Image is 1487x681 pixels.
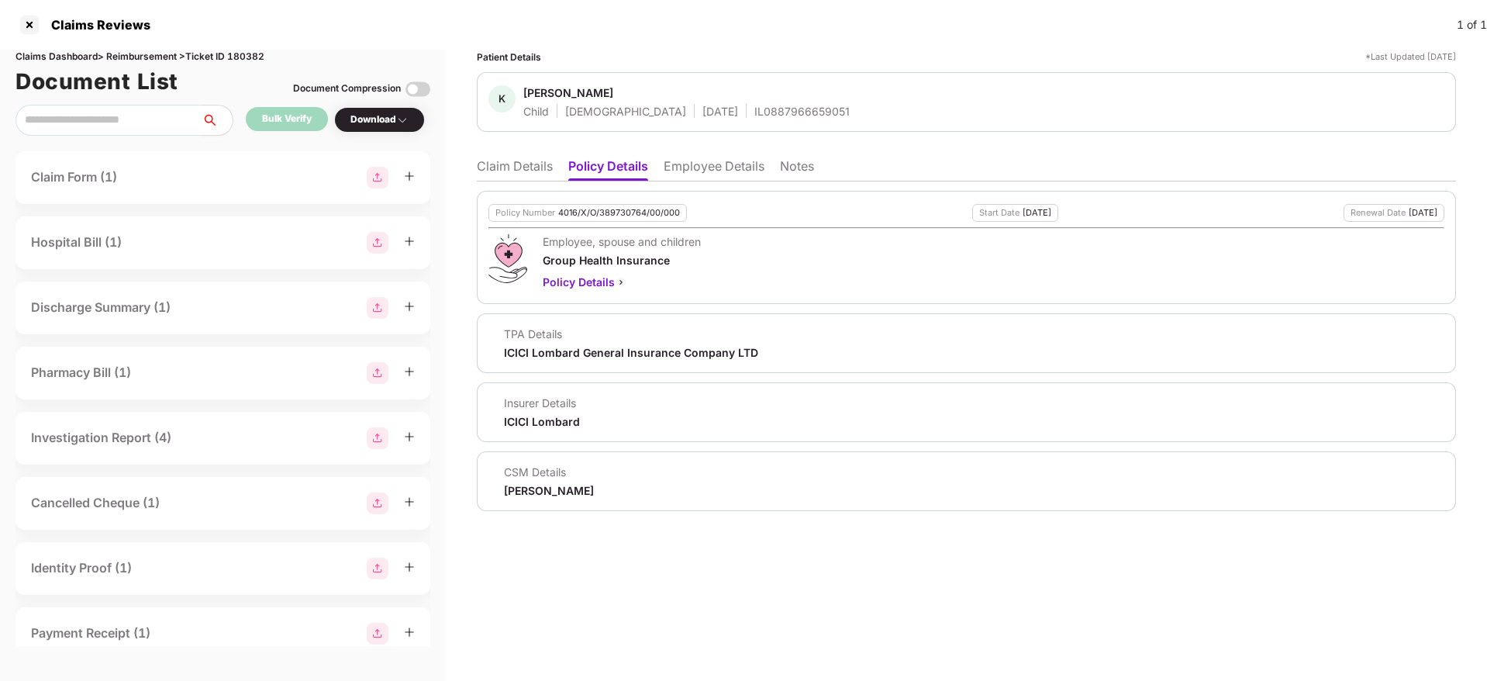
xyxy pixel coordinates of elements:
[565,104,686,119] div: [DEMOGRAPHIC_DATA]
[367,232,388,254] img: svg+xml;base64,PHN2ZyBpZD0iR3JvdXBfMjg4MTMiIGRhdGEtbmFtZT0iR3JvdXAgMjg4MTMiIHhtbG5zPSJodHRwOi8vd3...
[367,427,388,449] img: svg+xml;base64,PHN2ZyBpZD0iR3JvdXBfMjg4MTMiIGRhdGEtbmFtZT0iR3JvdXAgMjg4MTMiIHhtbG5zPSJodHRwOi8vd3...
[488,85,516,112] div: K
[979,208,1020,218] div: Start Date
[404,171,415,181] span: plus
[568,158,648,181] li: Policy Details
[396,114,409,126] img: svg+xml;base64,PHN2ZyBpZD0iRHJvcGRvd24tMzJ4MzIiIHhtbG5zPSJodHRwOi8vd3d3LnczLm9yZy8yMDAwL3N2ZyIgd2...
[404,562,415,572] span: plus
[404,431,415,442] span: plus
[523,85,613,100] div: [PERSON_NAME]
[31,363,131,382] div: Pharmacy Bill (1)
[615,276,627,289] img: svg+xml;base64,PHN2ZyBpZD0iQmFjay0yMHgyMCIgeG1sbnM9Imh0dHA6Ly93d3cudzMub3JnLzIwMDAvc3ZnIiB3aWR0aD...
[523,104,549,119] div: Child
[201,114,233,126] span: search
[31,624,150,643] div: Payment Receipt (1)
[1457,16,1487,33] div: 1 of 1
[543,274,701,291] div: Policy Details
[780,158,814,181] li: Notes
[16,64,178,99] h1: Document List
[42,17,150,33] div: Claims Reviews
[367,297,388,319] img: svg+xml;base64,PHN2ZyBpZD0iR3JvdXBfMjg4MTMiIGRhdGEtbmFtZT0iR3JvdXAgMjg4MTMiIHhtbG5zPSJodHRwOi8vd3...
[367,167,388,188] img: svg+xml;base64,PHN2ZyBpZD0iR3JvdXBfMjg4MTMiIGRhdGEtbmFtZT0iR3JvdXAgMjg4MTMiIHhtbG5zPSJodHRwOi8vd3...
[31,493,160,513] div: Cancelled Cheque (1)
[31,233,122,252] div: Hospital Bill (1)
[31,428,171,448] div: Investigation Report (4)
[504,396,580,410] div: Insurer Details
[1023,208,1051,218] div: [DATE]
[31,298,171,317] div: Discharge Summary (1)
[350,112,409,127] div: Download
[495,208,555,218] div: Policy Number
[504,483,594,498] div: [PERSON_NAME]
[1351,208,1406,218] div: Renewal Date
[702,104,738,119] div: [DATE]
[504,345,758,360] div: ICICI Lombard General Insurance Company LTD
[404,301,415,312] span: plus
[31,168,117,187] div: Claim Form (1)
[543,234,701,249] div: Employee, spouse and children
[16,50,430,64] div: Claims Dashboard > Reimbursement > Ticket ID 180382
[477,50,541,64] div: Patient Details
[664,158,764,181] li: Employee Details
[262,112,312,126] div: Bulk Verify
[404,236,415,247] span: plus
[558,208,680,218] div: 4016/X/O/389730764/00/000
[367,623,388,645] img: svg+xml;base64,PHN2ZyBpZD0iR3JvdXBfMjg4MTMiIGRhdGEtbmFtZT0iR3JvdXAgMjg4MTMiIHhtbG5zPSJodHRwOi8vd3...
[201,105,233,136] button: search
[404,366,415,377] span: plus
[31,558,132,578] div: Identity Proof (1)
[405,77,430,102] img: svg+xml;base64,PHN2ZyBpZD0iVG9nZ2xlLTMyeDMyIiB4bWxucz0iaHR0cDovL3d3dy53My5vcmcvMjAwMC9zdmciIHdpZH...
[504,414,580,429] div: ICICI Lombard
[543,253,701,268] div: Group Health Insurance
[1409,208,1437,218] div: [DATE]
[293,81,401,96] div: Document Compression
[1365,50,1456,64] div: *Last Updated [DATE]
[367,493,388,514] img: svg+xml;base64,PHN2ZyBpZD0iR3JvdXBfMjg4MTMiIGRhdGEtbmFtZT0iR3JvdXAgMjg4MTMiIHhtbG5zPSJodHRwOi8vd3...
[367,558,388,579] img: svg+xml;base64,PHN2ZyBpZD0iR3JvdXBfMjg4MTMiIGRhdGEtbmFtZT0iR3JvdXAgMjg4MTMiIHhtbG5zPSJodHRwOi8vd3...
[477,158,553,181] li: Claim Details
[404,496,415,507] span: plus
[754,104,850,119] div: IL0887966659051
[504,465,594,479] div: CSM Details
[504,327,758,341] div: TPA Details
[367,362,388,384] img: svg+xml;base64,PHN2ZyBpZD0iR3JvdXBfMjg4MTMiIGRhdGEtbmFtZT0iR3JvdXAgMjg4MTMiIHhtbG5zPSJodHRwOi8vd3...
[488,234,526,283] img: svg+xml;base64,PHN2ZyB4bWxucz0iaHR0cDovL3d3dy53My5vcmcvMjAwMC9zdmciIHdpZHRoPSI0OS4zMiIgaGVpZ2h0PS...
[404,627,415,638] span: plus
